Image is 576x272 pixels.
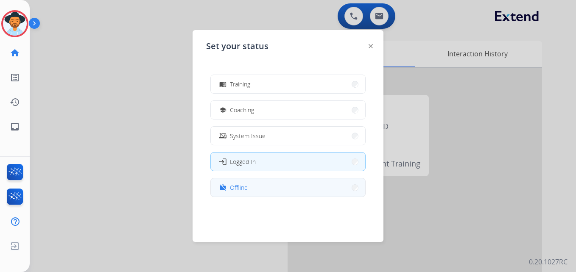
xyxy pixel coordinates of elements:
mat-icon: work_off [219,184,226,191]
span: Logged In [230,157,256,166]
mat-icon: inbox [10,122,20,132]
mat-icon: home [10,48,20,58]
mat-icon: list_alt [10,72,20,83]
button: System Issue [211,127,365,145]
span: System Issue [230,131,266,140]
button: Training [211,75,365,93]
mat-icon: menu_book [219,80,226,88]
mat-icon: phonelink_off [219,132,226,139]
span: Coaching [230,105,254,114]
mat-icon: login [218,157,227,166]
img: avatar [3,12,27,36]
mat-icon: history [10,97,20,107]
button: Coaching [211,101,365,119]
mat-icon: school [219,106,226,114]
img: close-button [369,44,373,48]
span: Offline [230,183,248,192]
button: Offline [211,178,365,197]
button: Logged In [211,153,365,171]
p: 0.20.1027RC [529,257,568,267]
span: Training [230,80,250,89]
span: Set your status [206,40,268,52]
